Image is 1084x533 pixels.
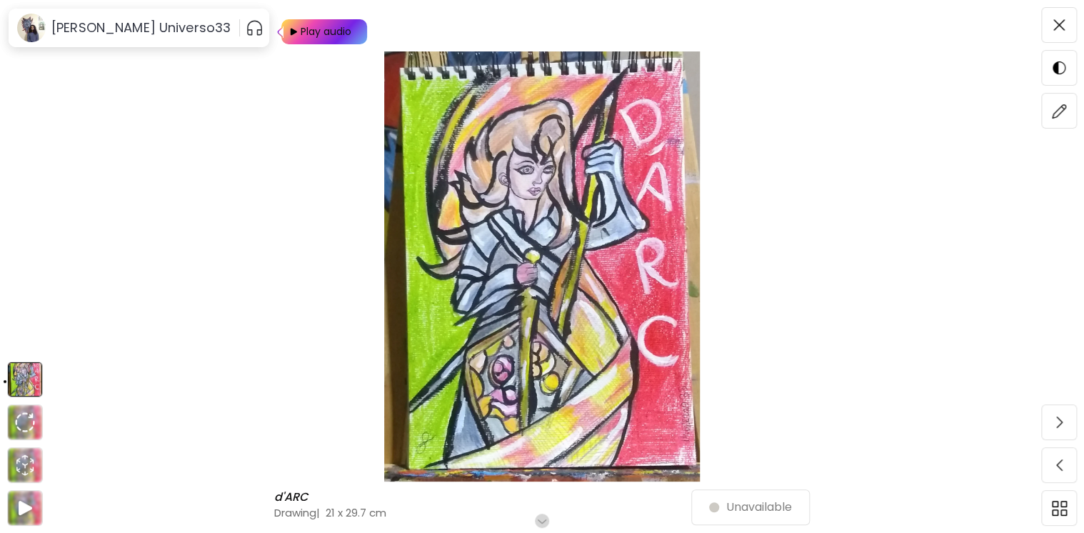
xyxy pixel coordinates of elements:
[274,490,311,504] h6: d'ARC
[276,19,284,45] img: Play
[281,19,299,44] img: Play
[274,505,691,520] h4: Drawing | 21 x 29.7 cm
[14,454,36,477] div: animation
[246,16,264,39] button: pauseOutline IconGradient Icon
[299,19,353,44] div: Play audio
[51,19,231,36] h6: [PERSON_NAME] Universo33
